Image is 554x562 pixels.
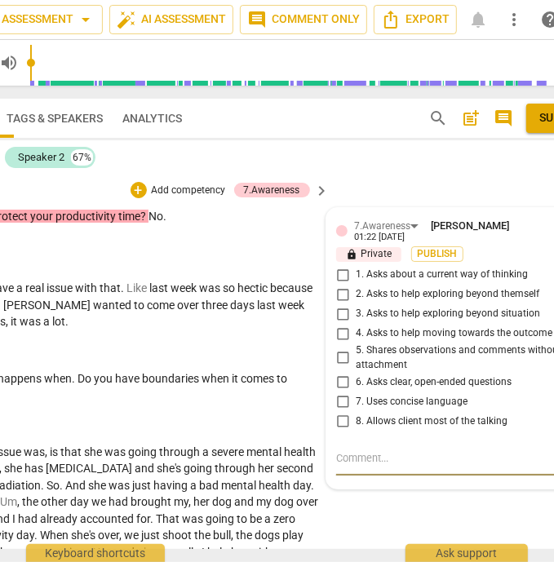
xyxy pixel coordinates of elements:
span: comment [494,108,513,128]
span: Do [78,372,94,385]
span: that [100,281,121,294]
span: my [174,495,188,508]
span: the [194,529,213,542]
span: AI Assessment [117,10,226,29]
span: her [258,462,277,475]
span: time [118,210,140,223]
span: . [72,372,78,385]
span: No [148,210,163,223]
span: lock [346,249,357,260]
span: having [153,479,190,492]
span: wanted [93,299,134,312]
span: Analytics [122,112,182,125]
span: 6. Asks clear, open-ended questions [356,375,512,390]
span: shoot [162,529,194,542]
span: was [182,512,206,525]
span: brought [131,495,174,508]
span: three [202,299,230,312]
span: real [25,281,47,294]
span: to [277,372,287,385]
span: a [264,512,273,525]
span: [MEDICAL_DATA] [46,462,135,475]
span: ? [140,210,148,223]
span: going [128,445,159,458]
div: Add outcome [131,182,147,198]
span: Export [381,10,450,29]
span: 2. Asks to help exploring beyond themself [356,287,539,302]
span: day [70,495,91,508]
span: 8. Allows client most of the talking [356,414,507,429]
span: over [296,495,318,508]
span: health [259,479,293,492]
div: 7.Awareness [244,183,300,197]
span: to [134,299,147,312]
span: is [50,445,60,458]
span: normally [155,546,202,559]
span: lot [52,315,65,328]
span: . [41,479,47,492]
span: . [150,512,156,525]
span: severe [211,445,246,458]
button: Hide comments panel [313,181,331,199]
span: last [149,281,171,294]
span: health [284,445,316,458]
span: going [184,462,215,475]
span: play [282,529,304,542]
span: Publish [425,247,450,261]
span: dog [274,495,296,508]
span: over [98,529,119,542]
span: second [277,462,313,475]
span: be [250,512,264,525]
span: 3. Asks to help exploring beyond situation [356,307,540,321]
span: Comment only [247,10,360,29]
p: Private [336,247,401,262]
span: dog [212,495,234,508]
div: Ask support [406,544,528,562]
span: arrow_drop_down [76,10,95,29]
span: search [428,108,448,128]
span: my [256,495,274,508]
span: it [232,372,241,385]
p: Add competency [150,184,228,198]
span: had [18,512,40,525]
div: Speaker 2 [18,149,64,166]
span: 4. Asks to help moving towards the outcome [356,326,552,341]
span: and [234,495,256,508]
span: come [147,299,177,312]
span: and [135,462,157,475]
span: auto_fix_high [117,10,136,29]
span: productivity [55,210,118,223]
button: Search [425,105,451,131]
span: week [278,299,304,312]
span: the [236,529,255,542]
span: when [202,372,232,385]
span: through [215,462,258,475]
span: was [20,315,43,328]
span: was [24,445,45,458]
span: issue [47,281,75,294]
span: 1. Asks about a current way of thinking [356,268,528,282]
button: Show/Hide comments [490,105,516,131]
span: mental [246,445,284,458]
span: . [121,281,126,294]
span: she's [71,529,98,542]
span: . [311,479,314,492]
button: Publish [411,246,463,262]
span: comment [247,10,267,29]
span: that [60,445,84,458]
span: for [136,512,150,525]
span: a [16,281,25,294]
span: week [171,281,199,294]
span: going [206,512,237,525]
span: it [11,315,20,328]
span: has [24,462,46,475]
span: last [257,299,278,312]
button: Comment only [240,5,367,34]
span: she [88,479,109,492]
span: , [17,495,22,508]
span: was [199,281,223,294]
span: [PERSON_NAME] [3,299,93,312]
div: 01:22 [DATE] [354,232,405,243]
span: . [65,315,69,328]
span: she [84,445,104,458]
